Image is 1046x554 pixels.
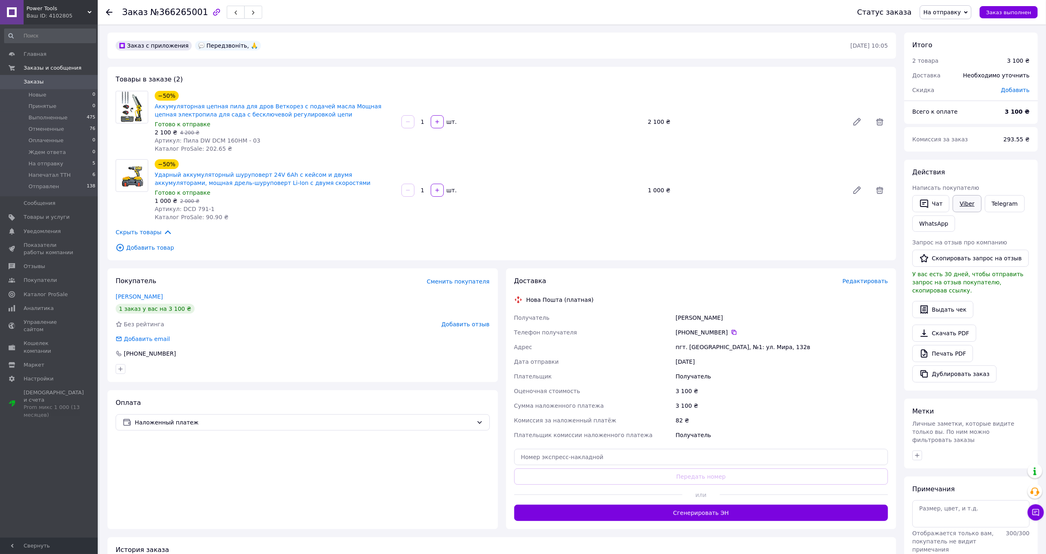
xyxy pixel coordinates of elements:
span: Наложенный платеж [135,418,473,427]
a: Редактировать [849,182,865,198]
span: Редактировать [842,278,888,284]
button: Скопировать запрос на отзыв [912,250,1029,267]
button: Заказ выполнен [980,6,1038,18]
span: 4 200 ₴ [180,130,199,136]
span: Без рейтинга [124,321,164,328]
div: Добавить email [115,335,171,343]
span: Маркет [24,361,44,369]
span: Оценочная стоимость [514,388,581,394]
span: Оплата [116,399,141,407]
span: Сообщения [24,200,55,207]
span: 2 100 ₴ [155,129,177,136]
span: Главная [24,51,46,58]
span: Адрес [514,344,532,350]
span: 2 товара [912,57,939,64]
div: 1 заказ у вас на 3 100 ₴ [116,304,195,314]
span: 0 [92,137,95,144]
span: 1 000 ₴ [155,198,177,204]
div: Получатель [674,369,890,384]
span: Всего к оплате [912,108,958,115]
span: Сменить покупателя [427,278,489,285]
span: Дата отправки [514,358,559,365]
span: 475 [87,114,95,121]
span: Товары и услуги [24,213,70,221]
div: 2 100 ₴ [645,116,846,128]
button: Чат с покупателем [1028,504,1044,521]
span: Добавить [1001,87,1030,93]
div: Добавить email [123,335,171,343]
img: :speech_balloon: [198,42,205,49]
span: Телефон получателя [514,329,577,336]
div: шт. [445,118,458,126]
span: Метки [912,407,934,415]
span: или [682,491,720,499]
span: Новые [29,91,46,99]
a: Печать PDF [912,345,973,362]
span: 6 [92,171,95,179]
a: Telegram [985,195,1025,212]
span: Заказы и сообщения [24,64,81,72]
span: Добавить товар [116,243,888,252]
img: Ударный аккумуляторный шуруповерт 24V 6Ah с кейсом и двумя аккумуляторами, мощная дрель-шуруповер... [116,164,148,187]
span: Скрыть товары [116,228,172,237]
a: [PERSON_NAME] [116,293,163,300]
span: Запрос на отзыв про компанию [912,239,1007,246]
div: Prom микс 1 000 (13 месяцев) [24,404,84,418]
span: Комиссия за заказ [912,136,968,143]
span: Оплаченные [29,137,64,144]
span: Каталог ProSale: 90.90 ₴ [155,214,228,220]
span: 293.55 ₴ [1004,136,1030,143]
a: Скачать PDF [912,325,976,342]
span: На отправку [923,9,961,15]
div: [PHONE_NUMBER] [123,350,177,358]
button: Чат [912,195,950,212]
span: Выполненные [29,114,68,121]
div: пгт. [GEOGRAPHIC_DATA], №1: ул. Мира, 132в [674,340,890,354]
span: Скидка [912,87,934,93]
div: Заказ с приложения [116,41,192,51]
div: [PERSON_NAME] [674,310,890,325]
span: 300 / 300 [1006,530,1030,536]
span: Уведомления [24,228,61,235]
time: [DATE] 10:05 [851,42,888,49]
span: На отправку [29,160,63,167]
span: 0 [92,103,95,110]
div: Передзвоніть, 🙏 [195,41,261,51]
span: Готово к отправке [155,121,211,128]
span: Заказ выполнен [986,9,1031,15]
span: 0 [92,149,95,156]
div: Ваш ID: 4102805 [26,12,98,20]
div: Нова Пошта (платная) [524,296,596,304]
input: Поиск [4,29,96,43]
span: Покупатели [24,277,57,284]
span: Показатели работы компании [24,242,75,256]
span: Отображается только вам, покупатель не видит примечания [912,530,994,553]
span: 0 [92,91,95,99]
span: [DEMOGRAPHIC_DATA] и счета [24,389,84,419]
b: 3 100 ₴ [1005,108,1030,115]
input: Номер экспресс-накладной [514,449,888,465]
div: Вернуться назад [106,8,112,16]
div: 1 000 ₴ [645,185,846,196]
span: Товары в заказе (2) [116,75,183,83]
a: WhatsApp [912,215,955,232]
span: Отзывы [24,263,45,270]
span: Управление сайтом [24,319,75,333]
div: Статус заказа [857,8,912,16]
span: Готово к отправке [155,189,211,196]
div: 3 100 ₴ [1007,57,1030,65]
div: 82 ₴ [674,413,890,428]
span: Принятые [29,103,57,110]
span: Настройки [24,375,53,383]
div: Необходимо уточнить [958,66,1035,84]
span: №366265001 [150,7,208,17]
span: Кошелек компании [24,340,75,354]
div: −50% [155,159,179,169]
span: Примечания [912,485,955,493]
span: Артикул: Пила DW DCM 160HM - 03 [155,137,260,144]
div: 3 100 ₴ [674,398,890,413]
button: Дублировать заказ [912,365,997,383]
button: Выдать чек [912,301,974,318]
span: Каталог ProSale [24,291,68,298]
span: Добавить отзыв [441,321,489,328]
